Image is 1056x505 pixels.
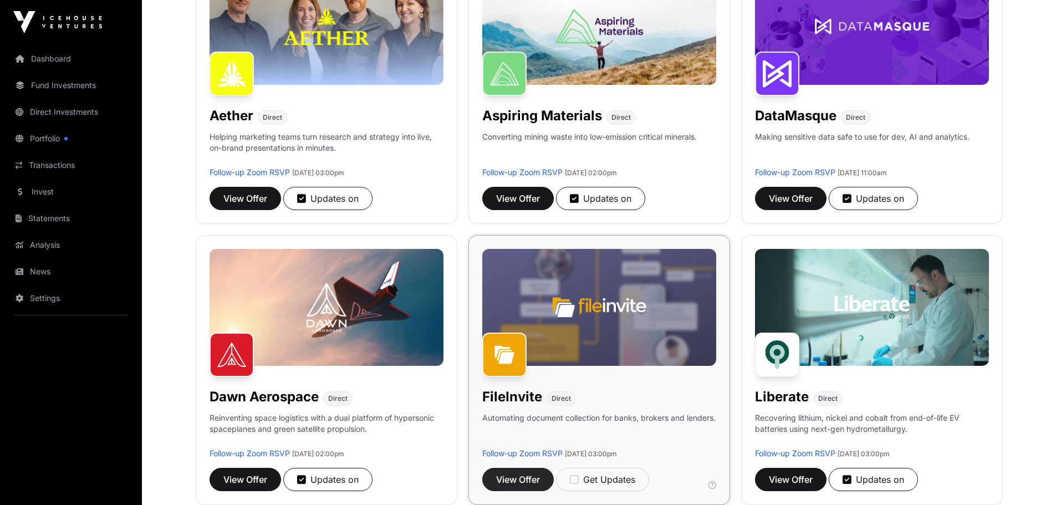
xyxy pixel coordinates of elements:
p: Making sensitive data safe to use for dev, AI and analytics. [755,131,970,167]
button: Get Updates [556,468,649,491]
img: Aspiring Materials [482,52,527,96]
button: View Offer [482,468,554,491]
p: Recovering lithium, nickel and cobalt from end-of-life EV batteries using next-gen hydrometallurgy. [755,412,989,448]
span: Direct [552,394,571,403]
iframe: Chat Widget [1001,452,1056,505]
img: Icehouse Ventures Logo [13,11,102,33]
img: Dawn-Banner.jpg [210,249,443,366]
h1: Aether [210,107,253,125]
span: [DATE] 03:00pm [292,169,344,177]
div: Updates on [297,192,359,205]
a: Portfolio [9,126,133,151]
span: View Offer [223,192,267,205]
span: [DATE] 03:00pm [565,450,617,458]
img: Aether [210,52,254,96]
div: Updates on [843,473,904,486]
span: [DATE] 02:00pm [565,169,617,177]
a: Follow-up Zoom RSVP [482,448,563,458]
img: FileInvite [482,333,527,377]
a: Follow-up Zoom RSVP [755,167,835,177]
a: Invest [9,180,133,204]
button: Updates on [829,468,918,491]
button: Updates on [283,468,373,491]
span: View Offer [769,473,813,486]
a: Dashboard [9,47,133,71]
span: View Offer [223,473,267,486]
h1: DataMasque [755,107,836,125]
div: Updates on [570,192,631,205]
img: Liberate-Banner.jpg [755,249,989,366]
span: Direct [263,113,282,122]
img: DataMasque [755,52,799,96]
a: Analysis [9,233,133,257]
button: Updates on [829,187,918,210]
button: View Offer [210,187,281,210]
p: Helping marketing teams turn research and strategy into live, on-brand presentations in minutes. [210,131,443,167]
div: Updates on [297,473,359,486]
p: Converting mining waste into low-emission critical minerals. [482,131,697,167]
a: Fund Investments [9,73,133,98]
span: Direct [328,394,348,403]
span: Direct [818,394,838,403]
button: View Offer [482,187,554,210]
a: Follow-up Zoom RSVP [210,167,290,177]
span: View Offer [769,192,813,205]
div: Get Updates [570,473,635,486]
img: Liberate [755,333,799,377]
button: View Offer [755,468,827,491]
p: Reinventing space logistics with a dual platform of hypersonic spaceplanes and green satellite pr... [210,412,443,448]
span: [DATE] 03:00pm [838,450,890,458]
span: View Offer [496,473,540,486]
a: Statements [9,206,133,231]
h1: FileInvite [482,388,542,406]
span: View Offer [496,192,540,205]
span: Direct [846,113,865,122]
span: [DATE] 11:00am [838,169,887,177]
a: Follow-up Zoom RSVP [482,167,563,177]
span: [DATE] 02:00pm [292,450,344,458]
h1: Dawn Aerospace [210,388,319,406]
button: View Offer [755,187,827,210]
a: Follow-up Zoom RSVP [210,448,290,458]
img: Dawn Aerospace [210,333,254,377]
p: Automating document collection for banks, brokers and lenders. [482,412,716,448]
a: Settings [9,286,133,310]
h1: Aspiring Materials [482,107,602,125]
button: Updates on [283,187,373,210]
div: Updates on [843,192,904,205]
h1: Liberate [755,388,809,406]
button: Updates on [556,187,645,210]
a: Transactions [9,153,133,177]
a: Direct Investments [9,100,133,124]
a: Follow-up Zoom RSVP [755,448,835,458]
span: Direct [611,113,631,122]
img: File-Invite-Banner.jpg [482,249,716,366]
a: News [9,259,133,284]
button: View Offer [210,468,281,491]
